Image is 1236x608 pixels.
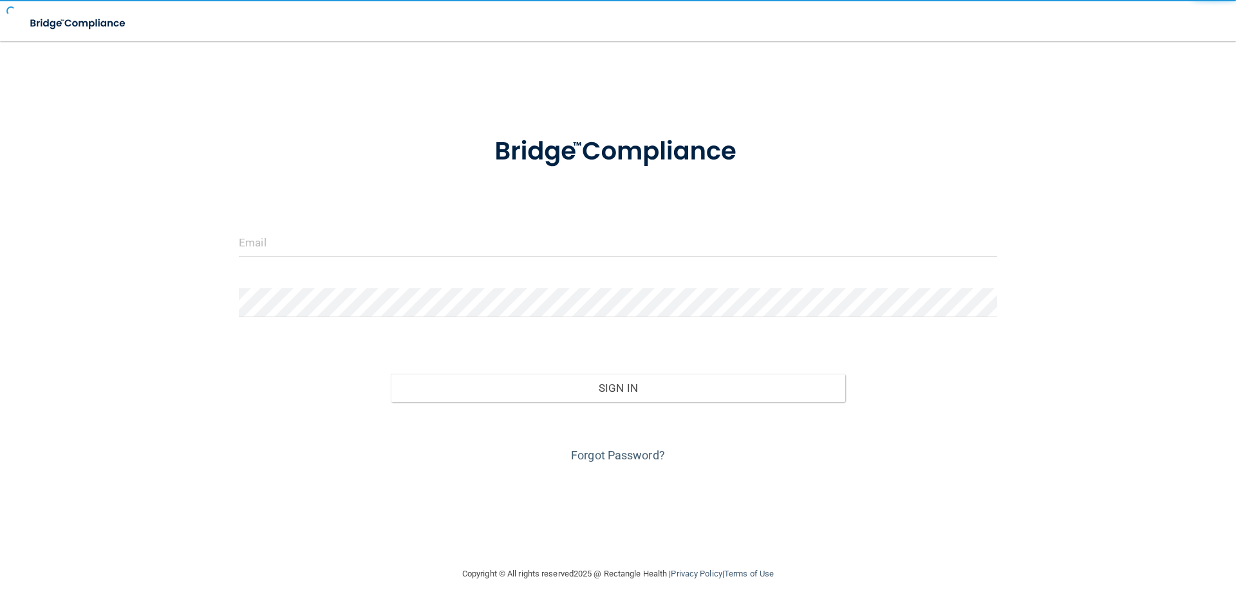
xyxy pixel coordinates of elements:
input: Email [239,228,997,257]
img: bridge_compliance_login_screen.278c3ca4.svg [468,118,768,185]
a: Forgot Password? [571,448,665,462]
button: Sign In [391,374,846,402]
a: Privacy Policy [671,569,722,578]
img: bridge_compliance_login_screen.278c3ca4.svg [19,10,138,37]
a: Terms of Use [724,569,774,578]
div: Copyright © All rights reserved 2025 @ Rectangle Health | | [383,553,853,594]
